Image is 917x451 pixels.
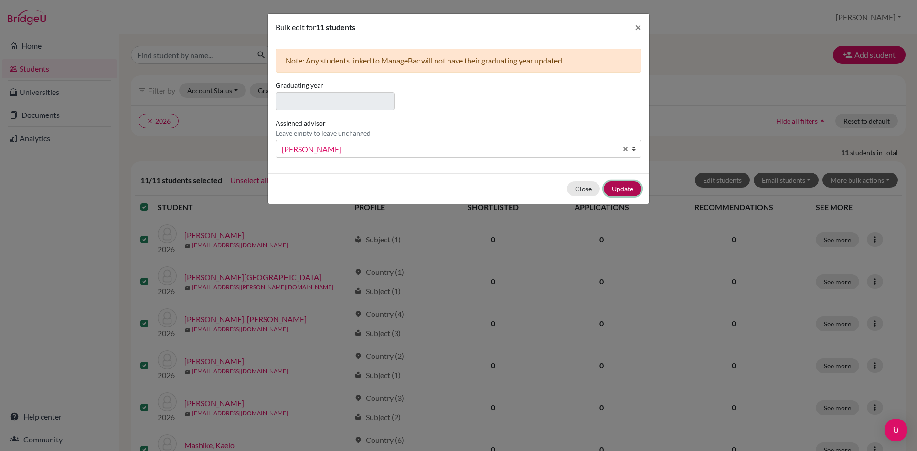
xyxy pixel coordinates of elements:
[567,181,600,196] button: Close
[276,22,316,31] span: Bulk edit for
[276,49,641,73] div: Note: Any students linked to ManageBac will not have their graduating year updated.
[282,143,617,156] span: [PERSON_NAME]
[604,181,641,196] button: Update
[276,118,371,138] label: Assigned advisor
[627,14,649,41] button: Close
[316,22,355,31] span: 11 students
[635,20,641,34] span: ×
[276,128,371,138] p: Leave empty to leave unchanged
[885,419,907,441] div: Open Intercom Messenger
[276,80,395,90] label: Graduating year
